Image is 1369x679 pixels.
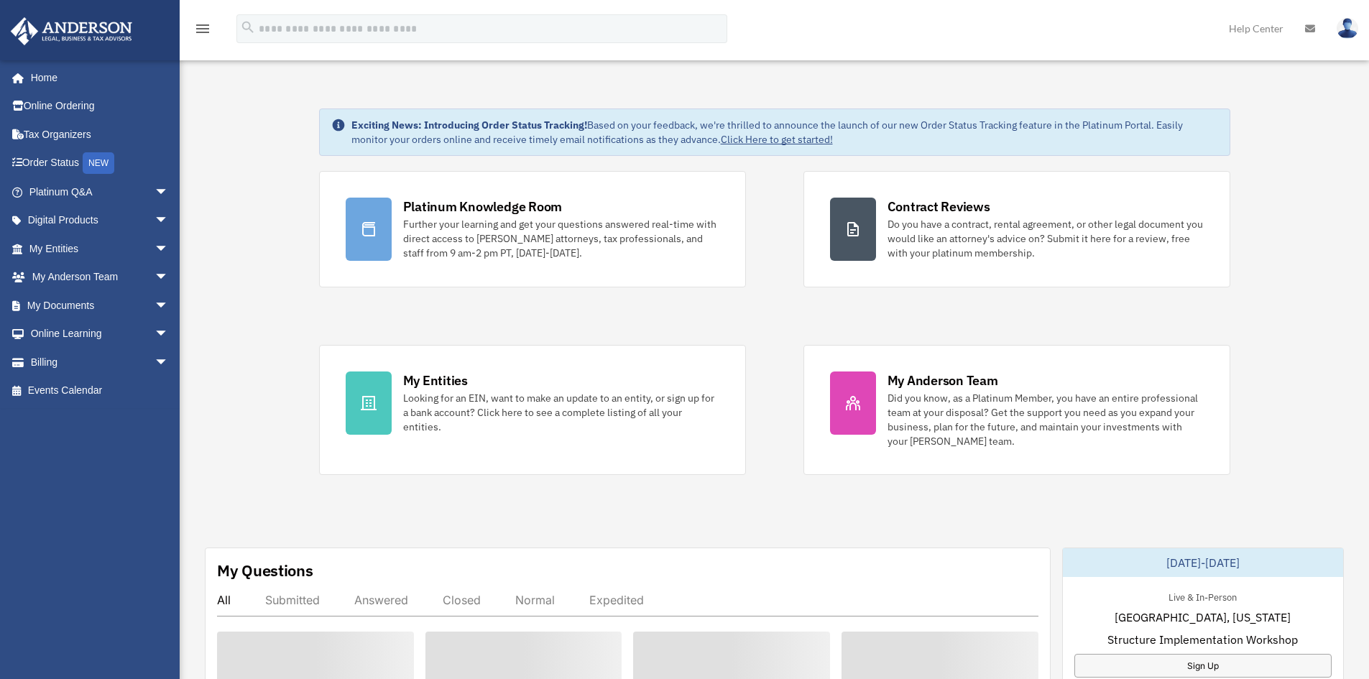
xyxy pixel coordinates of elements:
[1074,654,1332,678] a: Sign Up
[155,263,183,292] span: arrow_drop_down
[10,177,190,206] a: Platinum Q&Aarrow_drop_down
[721,133,833,146] a: Click Here to get started!
[194,25,211,37] a: menu
[515,593,555,607] div: Normal
[155,320,183,349] span: arrow_drop_down
[403,371,468,389] div: My Entities
[194,20,211,37] i: menu
[888,198,990,216] div: Contract Reviews
[443,593,481,607] div: Closed
[83,152,114,174] div: NEW
[155,177,183,207] span: arrow_drop_down
[10,291,190,320] a: My Documentsarrow_drop_down
[354,593,408,607] div: Answered
[803,345,1230,475] a: My Anderson Team Did you know, as a Platinum Member, you have an entire professional team at your...
[10,149,190,178] a: Order StatusNEW
[10,234,190,263] a: My Entitiesarrow_drop_down
[240,19,256,35] i: search
[10,206,190,235] a: Digital Productsarrow_drop_down
[1337,18,1358,39] img: User Pic
[155,206,183,236] span: arrow_drop_down
[10,263,190,292] a: My Anderson Teamarrow_drop_down
[403,217,719,260] div: Further your learning and get your questions answered real-time with direct access to [PERSON_NAM...
[888,391,1204,448] div: Did you know, as a Platinum Member, you have an entire professional team at your disposal? Get th...
[155,234,183,264] span: arrow_drop_down
[1115,609,1291,626] span: [GEOGRAPHIC_DATA], [US_STATE]
[888,217,1204,260] div: Do you have a contract, rental agreement, or other legal document you would like an attorney's ad...
[6,17,137,45] img: Anderson Advisors Platinum Portal
[403,198,563,216] div: Platinum Knowledge Room
[155,348,183,377] span: arrow_drop_down
[155,291,183,320] span: arrow_drop_down
[319,345,746,475] a: My Entities Looking for an EIN, want to make an update to an entity, or sign up for a bank accoun...
[803,171,1230,287] a: Contract Reviews Do you have a contract, rental agreement, or other legal document you would like...
[403,391,719,434] div: Looking for an EIN, want to make an update to an entity, or sign up for a bank account? Click her...
[319,171,746,287] a: Platinum Knowledge Room Further your learning and get your questions answered real-time with dire...
[10,377,190,405] a: Events Calendar
[10,63,183,92] a: Home
[351,118,1218,147] div: Based on your feedback, we're thrilled to announce the launch of our new Order Status Tracking fe...
[10,320,190,348] a: Online Learningarrow_drop_down
[265,593,320,607] div: Submitted
[10,92,190,121] a: Online Ordering
[589,593,644,607] div: Expedited
[217,593,231,607] div: All
[10,120,190,149] a: Tax Organizers
[351,119,587,131] strong: Exciting News: Introducing Order Status Tracking!
[888,371,998,389] div: My Anderson Team
[1107,631,1298,648] span: Structure Implementation Workshop
[217,560,313,581] div: My Questions
[10,348,190,377] a: Billingarrow_drop_down
[1063,548,1343,577] div: [DATE]-[DATE]
[1157,588,1248,604] div: Live & In-Person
